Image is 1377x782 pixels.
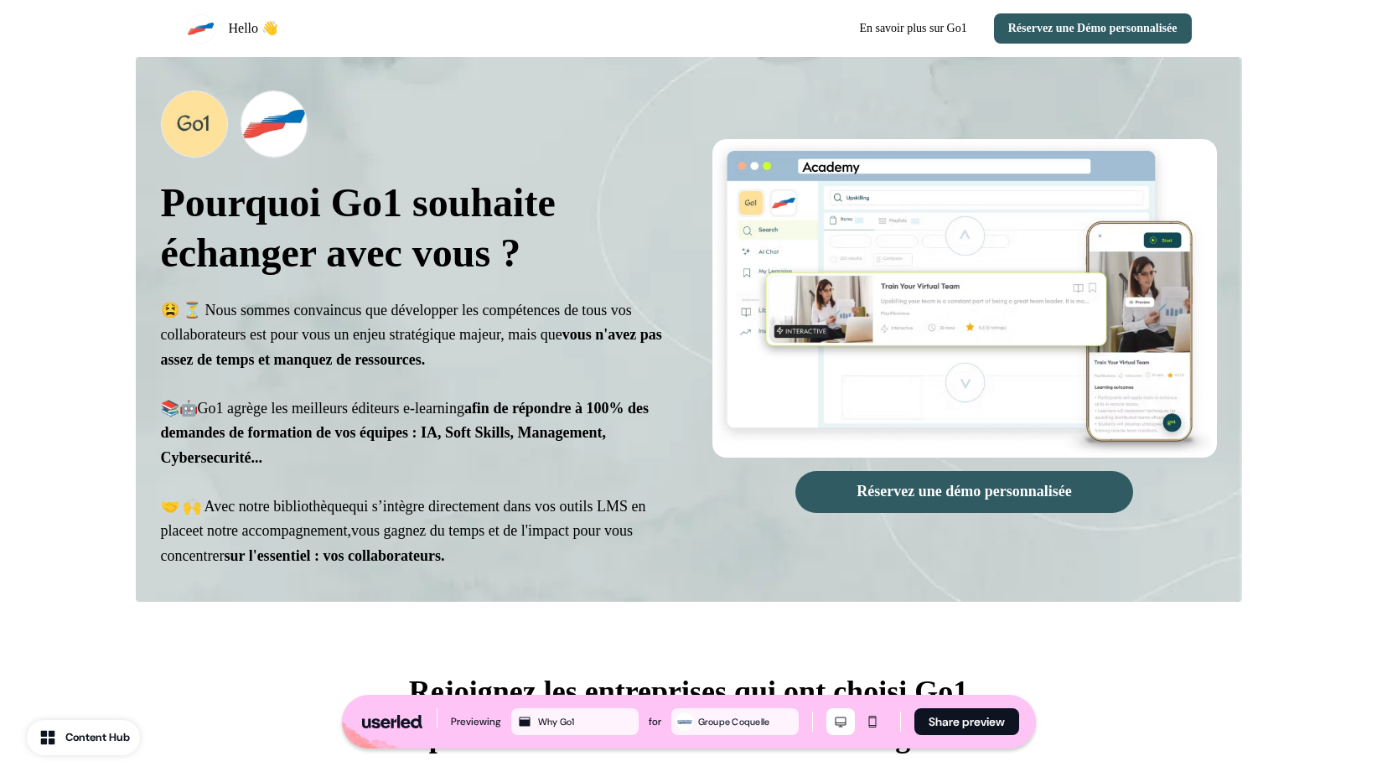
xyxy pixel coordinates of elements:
span: Go1 agrège les meilleurs éditeurs e-learning​ [161,400,650,466]
strong: 📚🤖 [161,400,198,417]
strong: afin de répondre à 100% des demandes de formation de vos équipes : IA, Soft Skills, Management, C... [161,400,650,466]
button: Réservez une démo personnalisée [795,471,1132,513]
span: 🤝 🙌 Avec notre bibliothèque [161,498,349,515]
button: Desktop mode [826,708,855,735]
div: Previewing [451,713,501,730]
span: qui s’intègre directement dans vos outils LMS en place [161,498,646,539]
strong: vous n'avez pas assez de temps et manquez de ressources. [161,326,662,367]
span: vous gagnez du temps et de l'impact pour vous concentrer [161,522,634,563]
div: Why Go1 [538,714,635,729]
button: Mobile mode [858,708,887,735]
p: Hello 👋 [229,18,279,39]
div: Groupe Coquelle [698,714,795,729]
p: Pourquoi Go1 souhaite échanger avec vous ? [161,178,665,278]
a: En savoir plus sur Go1 [846,13,980,44]
button: Content Hub [27,720,140,755]
button: Réservez une Démo personnalisée [994,13,1192,44]
span: 😫 ⏳ Nous sommes convaincus que développer les compétences de tous vos collaborateurs est pour vou... [161,302,662,368]
span: et notre accompagnement, [192,522,350,539]
p: Rejoignez les entreprises qui ont choisi Go1 pour leur contenu de formation en ligne. [186,669,1192,759]
button: Share preview [914,708,1019,735]
strong: sur l'essentiel : vos collaborateurs. [224,547,444,564]
div: Content Hub [65,729,130,746]
div: for [649,713,661,730]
